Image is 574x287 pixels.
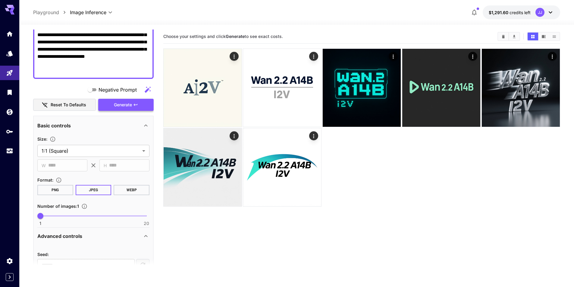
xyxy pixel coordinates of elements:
[33,9,59,16] a: Playground
[37,232,82,240] p: Advanced controls
[53,177,64,183] button: Choose the file format for the output image.
[163,34,283,39] span: Choose your settings and click to see exact costs.
[114,185,149,195] button: WEBP
[509,33,519,40] button: Download All
[37,136,47,142] span: Size :
[37,229,149,243] div: Advanced controls
[489,9,531,16] div: $1,291.60291
[99,86,137,93] span: Negative Prompt
[6,108,13,116] div: Wallet
[70,9,106,16] span: Image Inference
[6,50,13,57] div: Models
[243,128,321,206] img: Z
[114,101,132,109] span: Generate
[226,34,245,39] b: Generate
[98,99,154,111] button: Generate
[528,33,538,40] button: Show images in grid view
[323,49,401,127] img: 9k=
[510,10,531,15] span: credits left
[164,49,242,127] img: 2Q==
[497,32,520,41] div: Clear ImagesDownload All
[309,52,318,61] div: Actions
[489,10,510,15] span: $1,291.60
[33,99,96,111] button: Reset to defaults
[6,128,13,135] div: API Keys
[6,30,13,38] div: Home
[37,177,53,182] span: Format :
[527,32,560,41] div: Show images in grid viewShow images in video viewShow images in list view
[144,220,149,226] span: 20
[6,273,14,281] button: Expand sidebar
[39,220,41,226] span: 1
[33,9,70,16] nav: breadcrumb
[42,147,140,154] span: 1:1 (Square)
[164,128,242,206] img: 9k=
[6,89,13,96] div: Library
[549,33,560,40] button: Show images in list view
[37,122,71,129] p: Basic controls
[389,52,398,61] div: Actions
[483,5,560,19] button: $1,291.60291JJ
[6,69,13,77] div: Playground
[535,8,544,17] div: JJ
[37,252,49,257] span: Seed :
[37,185,73,195] button: PNG
[482,49,560,127] img: 2Q==
[538,33,549,40] button: Show images in video view
[76,185,111,195] button: JPEG
[230,52,239,61] div: Actions
[104,162,107,169] span: H
[468,52,477,61] div: Actions
[47,136,58,142] button: Adjust the dimensions of the generated image by specifying its width and height in pixels, or sel...
[6,257,13,265] div: Settings
[37,204,79,209] span: Number of images : 1
[309,131,318,140] div: Actions
[37,118,149,133] div: Basic controls
[498,33,509,40] button: Clear Images
[42,162,46,169] span: W
[243,49,321,127] img: 2Q==
[6,147,13,155] div: Usage
[230,131,239,140] div: Actions
[402,49,480,127] img: Z
[79,203,90,209] button: Specify how many images to generate in a single request. Each image generation will be charged se...
[548,52,557,61] div: Actions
